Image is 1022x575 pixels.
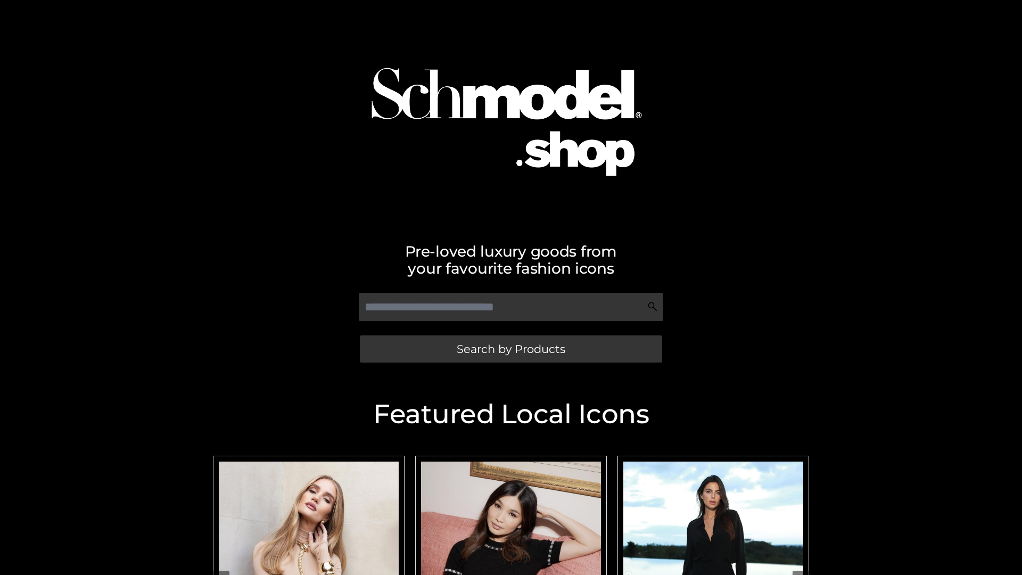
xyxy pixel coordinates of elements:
img: Search Icon [647,301,658,312]
a: Search by Products [360,335,662,363]
h2: Pre-loved luxury goods from your favourite fashion icons [208,243,814,277]
h2: Featured Local Icons​ [208,401,814,428]
span: Search by Products [457,343,565,355]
